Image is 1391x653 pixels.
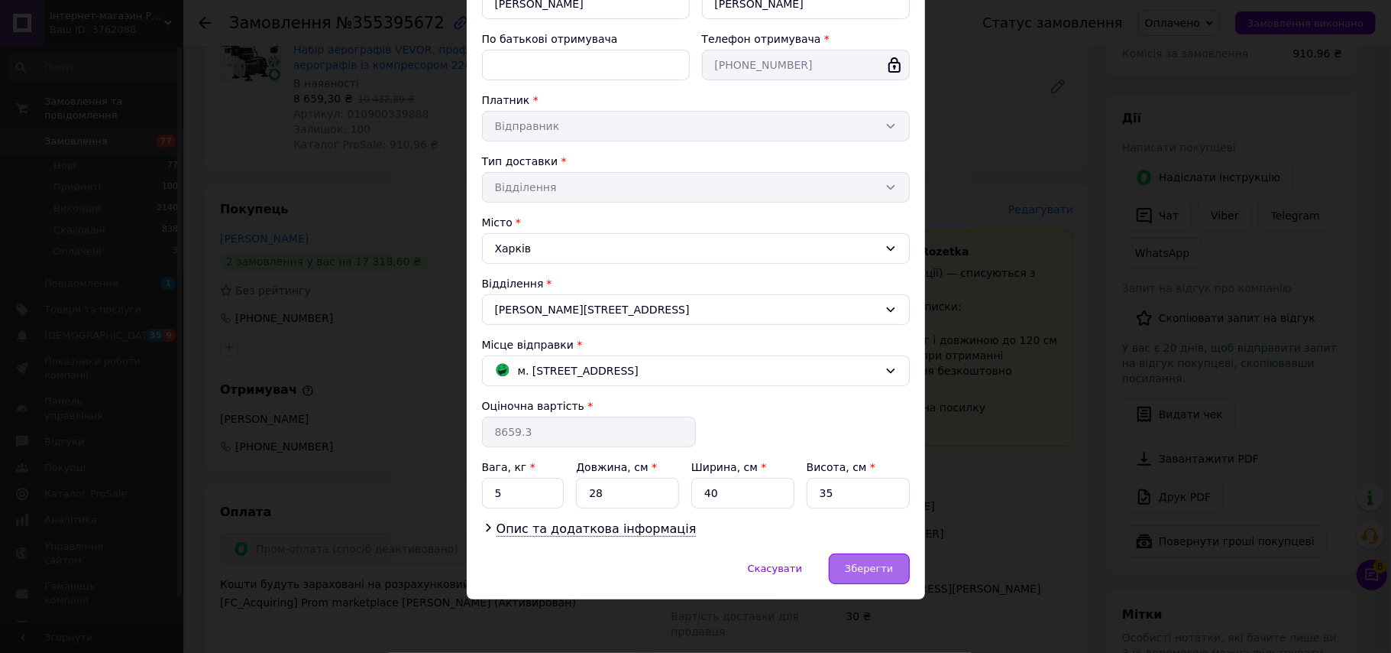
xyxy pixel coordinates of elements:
[482,93,910,108] div: Платник
[702,33,821,45] label: Телефон отримувача
[482,337,910,352] div: Місце відправки
[482,215,910,230] div: Місто
[482,294,910,325] div: [PERSON_NAME][STREET_ADDRESS]
[482,276,910,291] div: Відділення
[702,50,910,80] input: +380
[576,461,657,473] label: Довжина, см
[482,33,618,45] label: По батькові отримувача
[482,400,584,412] label: Оціночна вартість
[482,233,910,264] div: Харків
[482,154,910,169] div: Тип доставки
[518,362,639,379] span: м. [STREET_ADDRESS]
[482,461,535,473] label: Вага, кг
[748,563,802,574] span: Скасувати
[691,461,766,473] label: Ширина, см
[845,563,893,574] span: Зберегти
[807,461,875,473] label: Висота, см
[497,521,697,537] span: Опис та додаткова інформація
